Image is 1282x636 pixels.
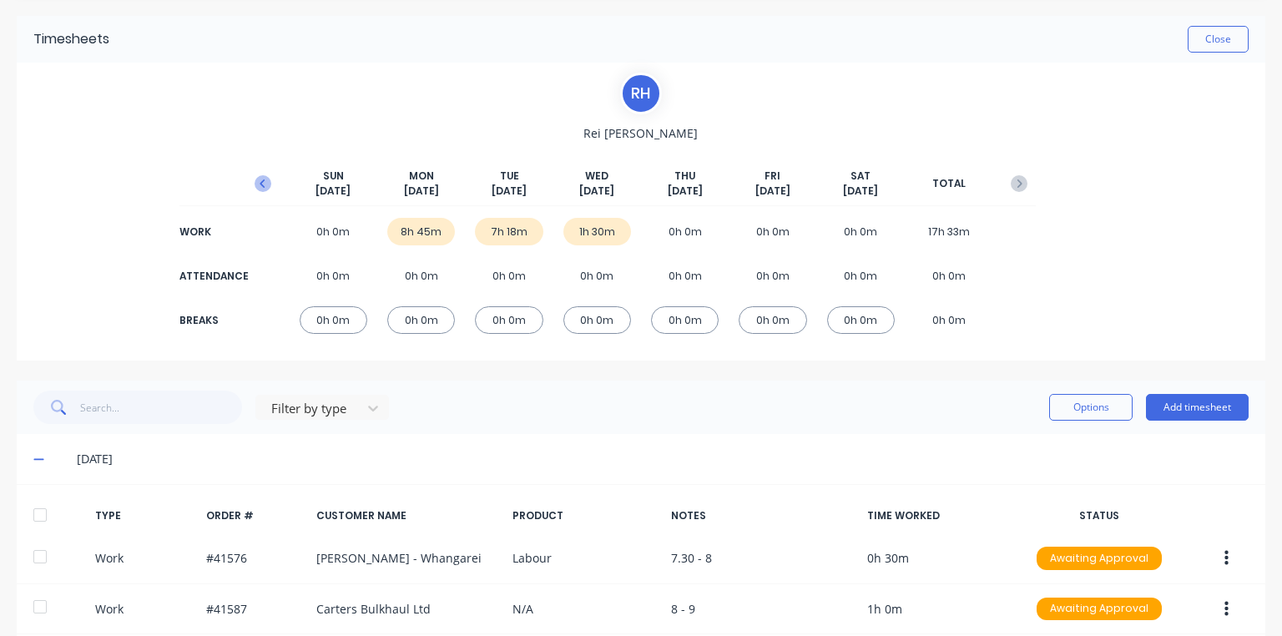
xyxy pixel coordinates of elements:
span: SAT [850,169,871,184]
span: TUE [500,169,519,184]
span: [DATE] [315,184,351,199]
div: ATTENDANCE [179,269,246,284]
div: 0h 0m [739,306,806,334]
div: 0h 0m [827,306,895,334]
div: TIME WORKED [867,508,1013,523]
div: 0h 0m [475,262,543,290]
div: R H [620,73,662,114]
div: PRODUCT [512,508,659,523]
div: ORDER # [206,508,303,523]
div: 0h 0m [739,218,806,245]
div: 8h 45m [387,218,455,245]
div: WORK [179,225,246,240]
div: 0h 0m [475,306,543,334]
div: 0h 0m [651,218,719,245]
span: SUN [323,169,344,184]
div: 0h 0m [827,262,895,290]
div: 1h 30m [563,218,631,245]
div: 0h 0m [651,306,719,334]
div: 0h 0m [387,306,455,334]
button: Close [1188,26,1249,53]
div: [DATE] [77,450,1249,468]
span: [DATE] [579,184,614,199]
span: FRI [765,169,780,184]
button: Options [1049,394,1133,421]
div: 0h 0m [651,262,719,290]
div: 0h 0m [300,218,367,245]
div: TYPE [95,508,192,523]
span: TOTAL [932,176,966,191]
div: 0h 0m [300,262,367,290]
div: 0h 0m [827,218,895,245]
span: [DATE] [843,184,878,199]
div: 17h 33m [915,218,982,245]
span: [DATE] [492,184,527,199]
button: Add timesheet [1146,394,1249,421]
div: 0h 0m [915,306,982,334]
div: Timesheets [33,29,109,49]
span: MON [409,169,434,184]
span: Rei [PERSON_NAME] [583,124,698,142]
div: 0h 0m [300,306,367,334]
span: [DATE] [755,184,790,199]
div: 7h 18m [475,218,543,245]
div: CUSTOMER NAME [316,508,498,523]
div: STATUS [1026,508,1172,523]
div: 0h 0m [563,262,631,290]
span: WED [585,169,608,184]
div: NOTES [671,508,853,523]
span: THU [674,169,695,184]
input: Search... [80,391,243,424]
span: [DATE] [404,184,439,199]
div: 0h 0m [563,306,631,334]
div: 0h 0m [387,262,455,290]
div: Awaiting Approval [1037,598,1162,621]
div: Awaiting Approval [1037,547,1162,570]
div: 0h 0m [915,262,982,290]
span: [DATE] [668,184,703,199]
div: BREAKS [179,313,246,328]
div: 0h 0m [739,262,806,290]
